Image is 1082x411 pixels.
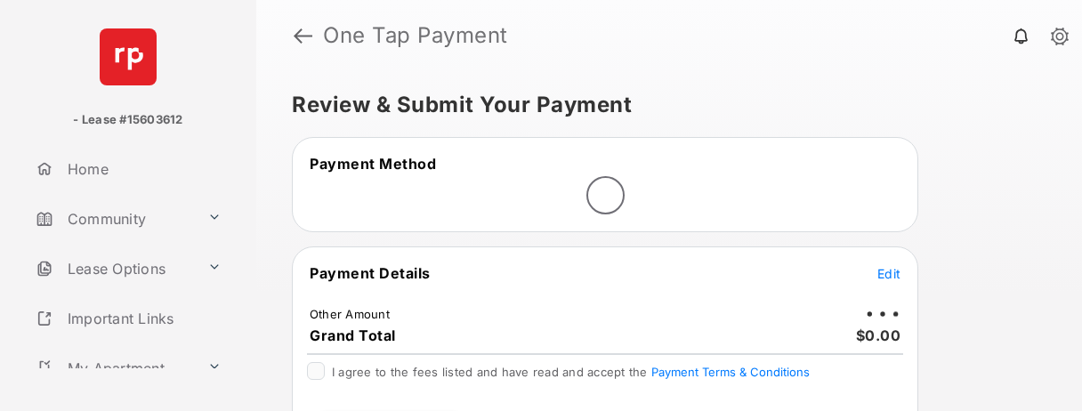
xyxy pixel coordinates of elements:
h5: Review & Submit Your Payment [292,94,1032,116]
span: I agree to the fees listed and have read and accept the [332,365,810,379]
img: svg+xml;base64,PHN2ZyB4bWxucz0iaHR0cDovL3d3dy53My5vcmcvMjAwMC9zdmciIHdpZHRoPSI2NCIgaGVpZ2h0PSI2NC... [100,28,157,85]
strong: One Tap Payment [323,25,508,46]
span: $0.00 [856,326,901,344]
span: Payment Details [310,264,431,282]
a: Important Links [28,297,229,340]
span: Payment Method [310,155,436,173]
a: Home [28,148,256,190]
a: Community [28,197,200,240]
a: Lease Options [28,247,200,290]
span: Grand Total [310,326,396,344]
a: My Apartment [28,347,200,390]
button: I agree to the fees listed and have read and accept the [651,365,810,379]
span: Edit [877,266,900,281]
td: Other Amount [309,306,391,322]
button: Edit [877,264,900,282]
p: - Lease #15603612 [73,111,182,129]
